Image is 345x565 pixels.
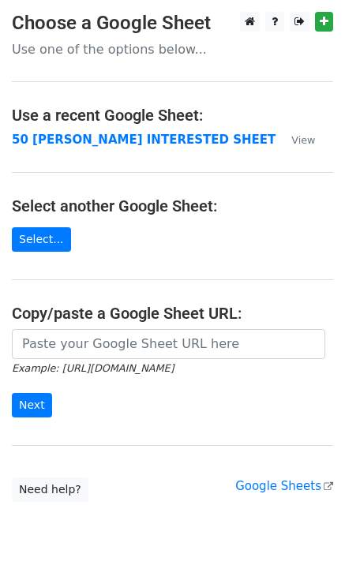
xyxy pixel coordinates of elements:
[12,304,333,323] h4: Copy/paste a Google Sheet URL:
[12,41,333,58] p: Use one of the options below...
[12,133,276,147] a: 50 [PERSON_NAME] INTERESTED SHEET
[276,133,315,147] a: View
[291,134,315,146] small: View
[12,393,52,417] input: Next
[235,479,333,493] a: Google Sheets
[12,227,71,252] a: Select...
[12,106,333,125] h4: Use a recent Google Sheet:
[12,196,333,215] h4: Select another Google Sheet:
[12,362,174,374] small: Example: [URL][DOMAIN_NAME]
[12,12,333,35] h3: Choose a Google Sheet
[12,329,325,359] input: Paste your Google Sheet URL here
[12,477,88,502] a: Need help?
